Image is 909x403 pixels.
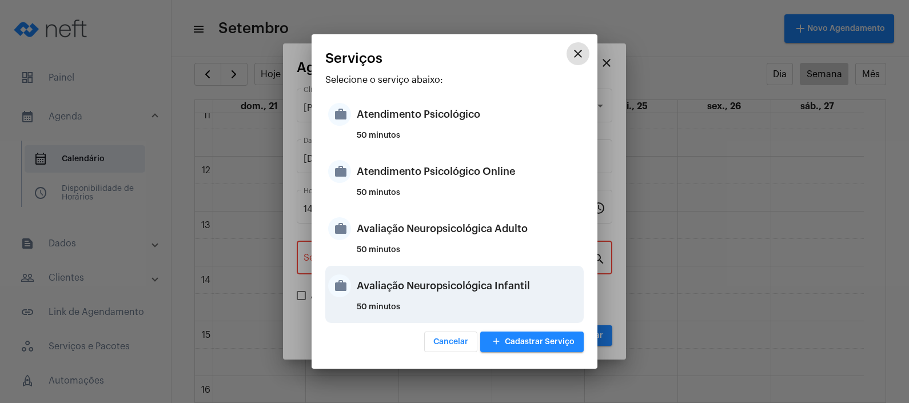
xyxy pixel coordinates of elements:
mat-icon: work [328,274,351,297]
div: 50 minutos [357,303,581,320]
div: Atendimento Psicológico [357,97,581,131]
button: Cancelar [424,332,477,352]
div: Avaliação Neuropsicológica Adulto [357,212,581,246]
mat-icon: work [328,217,351,240]
div: 50 minutos [357,246,581,263]
mat-icon: work [328,103,351,126]
mat-icon: add [489,334,503,350]
div: 50 minutos [357,131,581,149]
span: Serviços [325,51,382,66]
span: Cadastrar Serviço [489,338,575,346]
span: Cancelar [433,338,468,346]
div: Avaliação Neuropsicológica Infantil [357,269,581,303]
mat-icon: close [571,47,585,61]
mat-icon: work [328,160,351,183]
div: Atendimento Psicológico Online [357,154,581,189]
button: Cadastrar Serviço [480,332,584,352]
div: 50 minutos [357,189,581,206]
p: Selecione o serviço abaixo: [325,75,584,85]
